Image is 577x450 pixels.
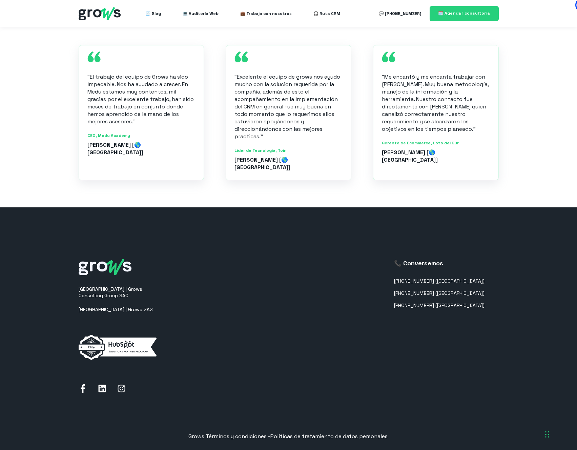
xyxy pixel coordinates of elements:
[234,148,343,154] span: Líder de Tecnología, Toin
[455,355,577,450] iframe: Chat Widget
[234,148,343,171] div: [PERSON_NAME] [🌎 [GEOGRAPHIC_DATA]]
[87,73,195,125] p: “El trabajo del equipo de Grows ha sido impecable. Nos ha ayudado a crecer. En Medu estamos muy c...
[382,73,490,133] p: “Me encantó y me encanta trabajar con [PERSON_NAME]. Muy buena metodología, manejo de la informac...
[79,306,163,313] p: [GEOGRAPHIC_DATA] | Grows SAS
[394,278,485,284] a: [PHONE_NUMBER] ([GEOGRAPHIC_DATA])
[234,73,343,140] p: “Excelente el equipo de grows nos ayudo mucho con la solucion requerida por la compañía, además d...
[313,7,340,20] a: 🎧 Ruta CRM
[188,433,204,440] span: Grows
[240,7,292,20] a: 💼 Trabaja con nosotros
[87,133,195,139] span: CEO, Medu Academy
[206,433,270,440] span: Términos y condiciones -
[394,290,485,296] a: [PHONE_NUMBER] ([GEOGRAPHIC_DATA])
[545,424,549,445] div: Glisser
[382,140,490,164] div: [PERSON_NAME] [🌎 [GEOGRAPHIC_DATA]]
[455,355,577,450] div: Widget de chat
[394,303,485,308] a: [PHONE_NUMBER] ([GEOGRAPHIC_DATA])
[79,286,163,299] p: [GEOGRAPHIC_DATA] | Grows Consulting Group SAC
[146,7,161,20] a: 🧾 Blog
[394,259,485,267] h3: 📞 Conversemos
[79,7,121,20] img: grows - hubspot
[79,259,131,275] img: grows-white_1
[87,133,195,157] div: [PERSON_NAME] [🌎 [GEOGRAPHIC_DATA]]
[206,433,388,440] a: Términos y condiciones -Políticas de tratamiento de datos personales
[382,140,490,146] span: Gerente de Ecommerce, Loto del Sur
[438,11,490,16] span: 🗓️ Agendar consultoría
[430,6,499,21] a: 🗓️ Agendar consultoría
[270,433,388,440] span: Políticas de tratamiento de datos personales
[379,7,421,20] a: 💬 [PHONE_NUMBER]
[183,7,219,20] a: 💻 Auditoría Web
[79,335,157,360] img: elite-horizontal-white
